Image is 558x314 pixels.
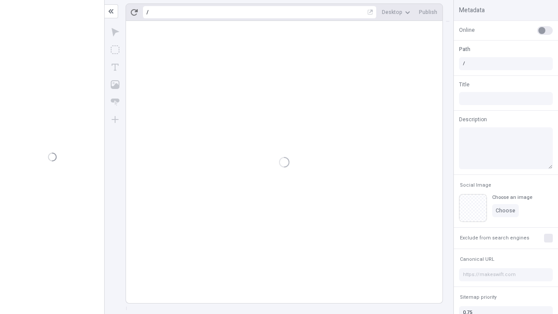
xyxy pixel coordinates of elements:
[458,292,498,303] button: Sitemap priority
[460,294,497,300] span: Sitemap priority
[107,94,123,110] button: Button
[459,81,470,89] span: Title
[415,6,441,19] button: Publish
[460,235,529,241] span: Exclude from search engines
[492,194,532,201] div: Choose an image
[458,180,493,191] button: Social Image
[146,9,149,16] div: /
[496,207,515,214] span: Choose
[459,45,470,53] span: Path
[492,204,519,217] button: Choose
[378,6,414,19] button: Desktop
[107,77,123,92] button: Image
[107,42,123,58] button: Box
[459,26,475,34] span: Online
[107,59,123,75] button: Text
[419,9,437,16] span: Publish
[459,116,487,123] span: Description
[460,256,494,263] span: Canonical URL
[458,233,531,243] button: Exclude from search engines
[382,9,402,16] span: Desktop
[458,254,496,265] button: Canonical URL
[460,182,491,188] span: Social Image
[459,268,553,281] input: https://makeswift.com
